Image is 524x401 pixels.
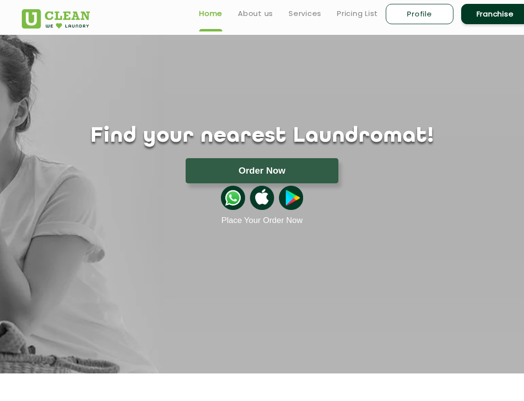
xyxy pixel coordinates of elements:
[186,158,338,183] button: Order Now
[221,216,303,225] a: Place Your Order Now
[289,8,321,19] a: Services
[279,186,303,210] img: playstoreicon.png
[22,9,90,29] img: UClean Laundry and Dry Cleaning
[221,186,245,210] img: whatsappicon.png
[238,8,273,19] a: About us
[250,186,274,210] img: apple-icon.png
[199,8,222,19] a: Home
[15,124,509,149] h1: Find your nearest Laundromat!
[386,4,453,24] a: Profile
[337,8,378,19] a: Pricing List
